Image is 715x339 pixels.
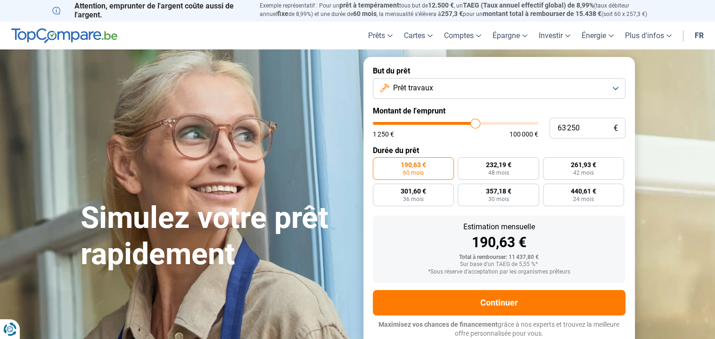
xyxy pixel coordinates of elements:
a: Comptes [438,22,487,49]
a: fr [689,22,709,49]
a: Prêts [362,22,398,49]
span: 30 mois [488,196,509,202]
span: 24 mois [573,196,594,202]
label: But du prêt [373,66,625,75]
a: Cartes [398,22,438,49]
span: 1 250 € [373,131,394,137]
span: 60 mois [353,10,377,17]
span: montant total à rembourser de 15.438 € [483,10,601,17]
button: Continuer [373,290,625,315]
div: Sur base d'un TAEG de 5,55 %* [380,261,618,268]
div: *Sous réserve d'acceptation par les organismes prêteurs [380,269,618,275]
p: Attention, emprunter de l'argent coûte aussi de l'argent. [52,1,248,19]
button: Prêt travaux [373,78,625,99]
span: 357,18 € [485,188,511,194]
span: 12.500 € [428,1,454,9]
span: Maximisez vos chances de financement [378,321,498,328]
a: Énergie [576,22,619,49]
span: 48 mois [488,170,509,176]
span: Prêt travaux [393,83,433,93]
p: grâce à nos experts et trouvez la meilleure offre personnalisée pour vous. [373,320,625,339]
a: Épargne [487,22,533,49]
a: Plus d'infos [619,22,677,49]
span: 190,63 € [401,161,426,168]
span: 440,61 € [571,188,596,194]
span: 36 mois [403,196,424,202]
img: TopCompare [11,28,117,43]
span: 232,19 € [485,161,511,168]
span: € [614,124,618,132]
div: 190,63 € [380,235,618,250]
p: Exemple représentatif : Pour un tous but de , un (taux débiteur annuel de 8,99%) et une durée de ... [260,1,663,18]
span: 261,93 € [571,161,596,168]
span: 42 mois [573,170,594,176]
span: 257,3 € [441,10,463,17]
a: Investir [533,22,576,49]
h1: Simulez votre prêt rapidement [81,200,352,273]
span: 100 000 € [510,131,538,137]
span: prêt à tempérament [339,1,399,9]
span: 60 mois [403,170,424,176]
div: Estimation mensuelle [380,223,618,231]
label: Montant de l'emprunt [373,106,625,115]
span: 301,60 € [401,188,426,194]
span: TAEG (Taux annuel effectif global) de 8,99% [463,1,594,9]
div: Total à rembourser: 11 437,80 € [380,254,618,261]
label: Durée du prêt [373,146,625,155]
span: fixe [277,10,288,17]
